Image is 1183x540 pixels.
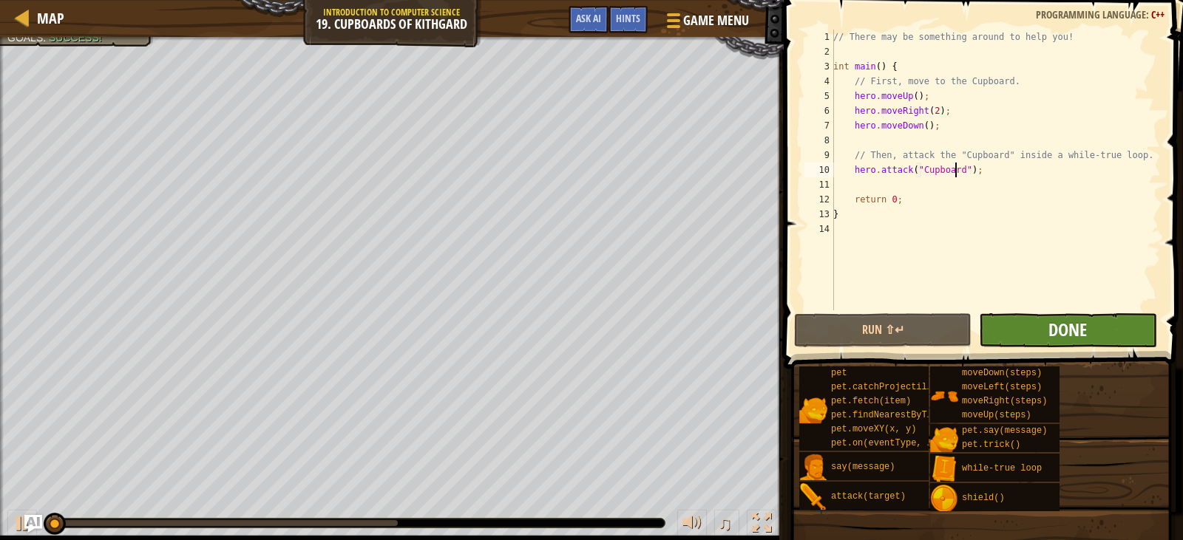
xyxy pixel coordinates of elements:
[962,463,1042,474] span: while-true loop
[962,493,1005,503] span: shield()
[831,462,895,472] span: say(message)
[747,510,776,540] button: Toggle fullscreen
[930,425,958,454] img: portrait.png
[569,6,609,33] button: Ask AI
[962,425,1047,436] span: pet.say(message)
[804,222,834,236] div: 14
[831,382,969,392] span: pet.catchProjectile(arrow)
[24,515,42,533] button: Ask AI
[804,44,834,59] div: 2
[831,396,911,406] span: pet.fetch(item)
[831,424,916,434] span: pet.moveXY(x, y)
[37,8,64,28] span: Map
[930,382,958,410] img: portrait.png
[804,103,834,118] div: 6
[930,455,958,483] img: portrait.png
[831,438,969,448] span: pet.on(eventType, handler)
[979,313,1156,347] button: Done
[804,177,834,192] div: 11
[962,440,1020,450] span: pet.trick()
[616,11,640,25] span: Hints
[962,410,1031,420] span: moveUp(steps)
[677,510,707,540] button: Adjust volume
[804,118,834,133] div: 7
[1146,7,1151,21] span: :
[804,207,834,222] div: 13
[714,510,739,540] button: ♫
[962,382,1042,392] span: moveLeft(steps)
[831,410,974,420] span: pet.findNearestByType(type)
[799,396,827,424] img: portrait.png
[794,313,972,347] button: Run ⇧↵
[804,133,834,148] div: 8
[1048,318,1087,341] span: Done
[962,368,1042,378] span: moveDown(steps)
[30,8,64,28] a: Map
[962,396,1047,406] span: moveRight(steps)
[799,454,827,482] img: portrait.png
[804,192,834,207] div: 12
[655,6,758,41] button: Game Menu
[804,59,834,74] div: 3
[683,11,749,30] span: Game Menu
[831,491,906,502] span: attack(target)
[717,512,732,534] span: ♫
[930,485,958,513] img: portrait.png
[7,510,37,540] button: Ctrl + P: Play
[799,483,827,511] img: portrait.png
[576,11,601,25] span: Ask AI
[804,74,834,89] div: 4
[804,148,834,163] div: 9
[1151,7,1165,21] span: C++
[1036,7,1146,21] span: Programming language
[804,89,834,103] div: 5
[831,368,847,378] span: pet
[804,30,834,44] div: 1
[804,163,834,177] div: 10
